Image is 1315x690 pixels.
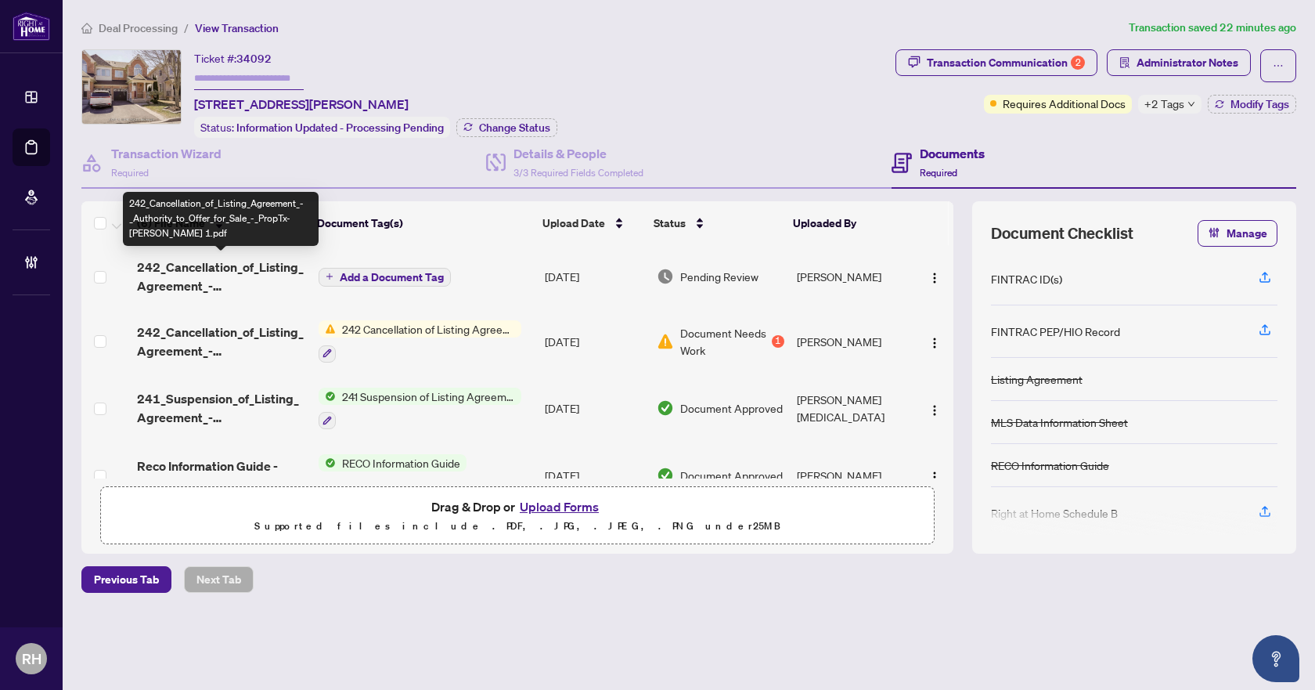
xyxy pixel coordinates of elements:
[99,21,178,35] span: Deal Processing
[1144,95,1184,113] span: +2 Tags
[922,329,947,354] button: Logo
[1003,95,1126,112] span: Requires Additional Docs
[928,404,941,417] img: Logo
[513,144,643,163] h4: Details & People
[1119,57,1130,68] span: solution
[13,12,50,41] img: logo
[1230,99,1289,110] span: Modify Tags
[991,222,1133,244] span: Document Checklist
[647,201,787,245] th: Status
[311,201,536,245] th: Document Tag(s)
[137,323,305,360] span: 242_Cancellation_of_Listing_Agreement_-_Authority_to_Offer_for_Sale_-_PropTx-[PERSON_NAME].pdf
[1227,221,1267,246] span: Manage
[791,245,914,308] td: [PERSON_NAME]
[184,566,254,593] button: Next Tab
[927,50,1085,75] div: Transaction Communication
[991,504,1118,522] div: Right at Home Schedule B
[319,388,521,430] button: Status Icon241 Suspension of Listing Agreement - Authority to Offer for Sale
[895,49,1097,76] button: Transaction Communication2
[680,268,758,285] span: Pending Review
[928,471,941,483] img: Logo
[336,320,521,338] span: 242 Cancellation of Listing Agreement - Authority to Offer for Sale
[137,258,305,295] span: 242_Cancellation_of_Listing_Agreement_-_Authority_to_Offer_for_Sale_-_PropTx-[PERSON_NAME] 1.pdf
[1198,220,1277,247] button: Manage
[194,95,409,114] span: [STREET_ADDRESS][PERSON_NAME]
[922,396,947,421] button: Logo
[991,457,1109,474] div: RECO Information Guide
[319,268,451,287] button: Add a Document Tag
[194,49,272,67] div: Ticket #:
[787,201,910,245] th: Uploaded By
[319,454,467,497] button: Status IconRECO Information Guide
[94,567,159,592] span: Previous Tab
[479,122,550,133] span: Change Status
[657,467,674,484] img: Document Status
[195,21,279,35] span: View Transaction
[539,375,650,443] td: [DATE]
[1107,49,1251,76] button: Administrator Notes
[680,467,783,484] span: Document Approved
[1129,19,1296,37] article: Transaction saved 22 minutes ago
[513,167,643,179] span: 3/3 Required Fields Completed
[1208,95,1296,114] button: Modify Tags
[236,52,272,66] span: 34092
[194,117,450,138] div: Status:
[326,273,333,280] span: plus
[991,370,1083,388] div: Listing Agreement
[772,335,784,348] div: 1
[319,320,336,338] img: Status Icon
[539,245,650,308] td: [DATE]
[791,375,914,443] td: [PERSON_NAME][MEDICAL_DATA]
[336,454,467,471] span: RECO Information Guide
[101,487,934,545] span: Drag & Drop orUpload FormsSupported files include .PDF, .JPG, .JPEG, .PNG under25MB
[657,399,674,417] img: Document Status
[340,272,444,283] span: Add a Document Tag
[991,414,1128,431] div: MLS Data Information Sheet
[928,272,941,284] img: Logo
[319,454,336,471] img: Status Icon
[184,19,189,37] li: /
[991,270,1062,287] div: FINTRAC ID(s)
[22,648,41,670] span: RH
[515,497,603,517] button: Upload Forms
[922,264,947,289] button: Logo
[123,192,319,246] div: 242_Cancellation_of_Listing_Agreement_-_Authority_to_Offer_for_Sale_-_PropTx-[PERSON_NAME] 1.pdf
[928,337,941,349] img: Logo
[456,118,557,137] button: Change Status
[657,333,674,350] img: Document Status
[991,323,1120,340] div: FINTRAC PEP/HIO Record
[657,268,674,285] img: Document Status
[81,23,92,34] span: home
[920,144,985,163] h4: Documents
[791,442,914,509] td: [PERSON_NAME]
[920,167,957,179] span: Required
[1252,635,1299,682] button: Open asap
[1137,50,1238,75] span: Administrator Notes
[137,389,305,427] span: 241_Suspension_of_Listing_Agreement_-_Authority_to_Offer_for_Sale_-_PropTx-[PERSON_NAME] 1 EXECUT...
[319,388,336,405] img: Status Icon
[680,324,769,359] span: Document Needs Work
[319,320,521,363] button: Status Icon242 Cancellation of Listing Agreement - Authority to Offer for Sale
[110,517,924,536] p: Supported files include .PDF, .JPG, .JPEG, .PNG under 25 MB
[431,497,603,517] span: Drag & Drop or
[81,566,171,593] button: Previous Tab
[319,266,451,287] button: Add a Document Tag
[82,50,181,124] img: IMG-N12118418_1.jpg
[336,388,521,405] span: 241 Suspension of Listing Agreement - Authority to Offer for Sale
[654,215,686,232] span: Status
[791,308,914,375] td: [PERSON_NAME]
[680,399,783,417] span: Document Approved
[1273,60,1284,71] span: ellipsis
[536,201,647,245] th: Upload Date
[542,215,605,232] span: Upload Date
[922,463,947,488] button: Logo
[236,121,444,135] span: Information Updated - Processing Pending
[1071,56,1085,70] div: 2
[539,308,650,375] td: [DATE]
[137,457,305,494] span: Reco Information Guide - RECO Forms_[DATE] 18_01_36.pdf
[111,144,222,163] h4: Transaction Wizard
[539,442,650,509] td: [DATE]
[1187,100,1195,108] span: down
[111,167,149,179] span: Required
